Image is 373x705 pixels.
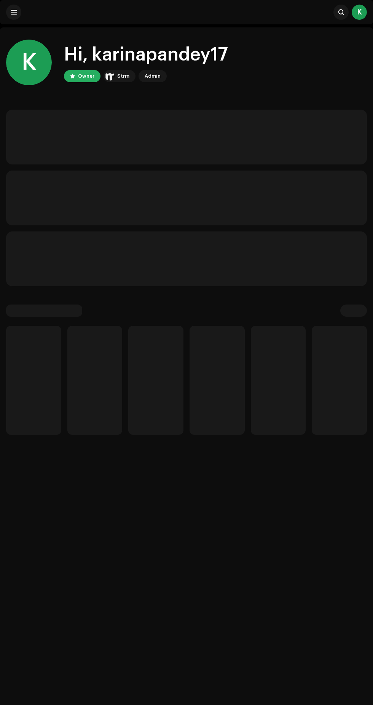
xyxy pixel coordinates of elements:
[64,43,228,67] div: Hi, karinapandey17
[6,40,52,85] div: K
[117,72,129,81] div: Strm
[105,72,114,81] img: 408b884b-546b-4518-8448-1008f9c76b02
[78,72,94,81] div: Owner
[145,72,161,81] div: Admin
[352,5,367,20] div: K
